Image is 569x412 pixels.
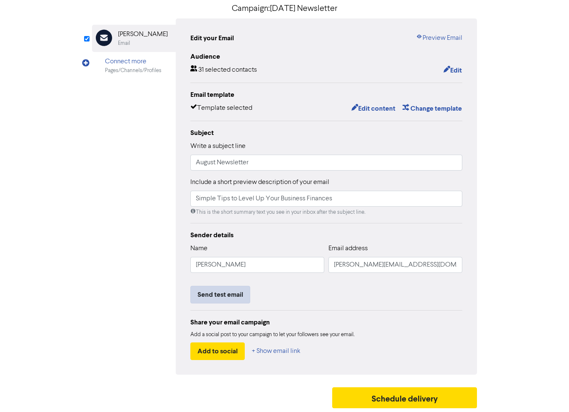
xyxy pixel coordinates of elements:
label: Name [190,244,208,254]
div: Subject [190,128,462,138]
div: Connect more [105,57,161,67]
button: Edit content [351,103,396,114]
div: Email [118,39,130,47]
label: Email address [328,244,368,254]
div: Pages/Channels/Profiles [105,67,161,75]
button: Add to social [190,342,245,360]
div: [PERSON_NAME]Email [92,25,176,52]
label: Include a short preview description of your email [190,177,329,187]
label: Write a subject line [190,141,246,151]
div: Connect morePages/Channels/Profiles [92,52,176,79]
button: + Show email link [251,342,301,360]
div: This is the short summary text you see in your inbox after the subject line. [190,208,462,216]
div: 31 selected contacts [190,65,257,76]
div: Share your email campaign [190,317,462,327]
a: Preview Email [416,33,462,43]
button: Schedule delivery [332,387,477,408]
div: [PERSON_NAME] [118,29,168,39]
div: Email template [190,90,462,100]
button: Edit [443,65,462,76]
div: Add a social post to your campaign to let your followers see your email. [190,331,462,339]
button: Change template [402,103,462,114]
div: Edit your Email [190,33,234,43]
div: Audience [190,52,462,62]
iframe: Chat Widget [527,372,569,412]
div: Sender details [190,230,462,240]
button: Send test email [190,286,250,303]
div: Template selected [190,103,252,114]
p: Campaign: [DATE] Newsletter [92,3,477,15]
